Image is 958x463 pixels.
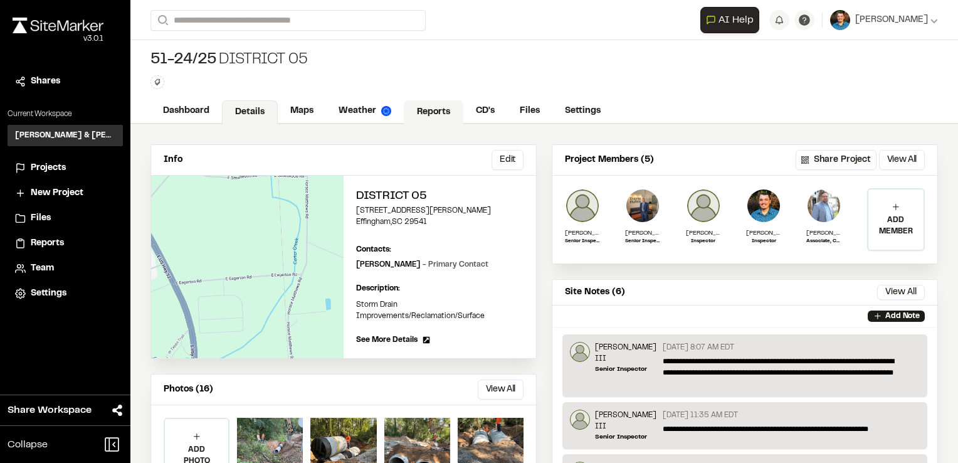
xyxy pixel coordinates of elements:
[746,188,781,223] img: Phillip Harrington
[686,238,721,245] p: Inspector
[595,410,658,432] p: [PERSON_NAME] III
[700,7,764,33] div: Open AI Assistant
[8,403,92,418] span: Share Workspace
[222,100,278,124] a: Details
[356,259,488,270] p: [PERSON_NAME]
[15,75,115,88] a: Shares
[15,287,115,301] a: Settings
[625,188,660,223] img: David W Hyatt
[13,18,103,33] img: rebrand.png
[868,215,924,237] p: ADD MEMBER
[595,432,658,442] p: Senior Inspector
[278,99,326,123] a: Maps
[877,285,925,300] button: View All
[463,99,507,123] a: CD's
[746,238,781,245] p: Inspector
[13,33,103,45] div: Oh geez...please don't...
[381,106,391,116] img: precipai.png
[686,228,721,238] p: [PERSON_NAME]
[150,99,222,123] a: Dashboard
[565,153,654,167] p: Project Members (5)
[806,228,841,238] p: [PERSON_NAME] [PERSON_NAME], PE, PMP
[663,342,734,353] p: [DATE] 8:07 AM EDT
[31,186,83,200] span: New Project
[686,188,721,223] img: Darby Boykin
[15,161,115,175] a: Projects
[570,410,590,430] img: Glenn David Smoak III
[855,13,928,27] span: [PERSON_NAME]
[31,211,51,225] span: Files
[164,153,182,167] p: Info
[356,188,524,205] h2: District 05
[879,150,925,170] button: View All
[565,188,600,223] img: Glenn David Smoak III
[478,380,524,400] button: View All
[565,285,625,299] p: Site Notes (6)
[15,262,115,275] a: Team
[356,334,418,346] span: See More Details
[150,75,164,89] button: Edit Tags
[830,10,938,30] button: [PERSON_NAME]
[595,342,658,365] p: [PERSON_NAME] III
[595,365,658,374] p: Senior Inspector
[625,238,660,245] p: Senior Inspector
[885,311,920,322] p: Add Note
[15,211,115,225] a: Files
[31,161,66,175] span: Projects
[565,238,600,245] p: Senior Inspector
[15,186,115,200] a: New Project
[31,287,66,301] span: Settings
[663,410,738,421] p: [DATE] 11:35 AM EDT
[423,262,488,268] span: - Primary Contact
[552,99,613,123] a: Settings
[8,109,123,120] p: Current Workspace
[150,10,173,31] button: Search
[8,437,48,452] span: Collapse
[356,299,524,322] p: Storm Drain Improvements/Reclamation/Surface
[565,228,600,238] p: [PERSON_NAME] III
[150,50,307,70] div: District 05
[15,237,115,250] a: Reports
[806,238,841,245] p: Associate, CEI
[796,150,876,170] button: Share Project
[356,283,524,294] p: Description:
[356,244,391,255] p: Contacts:
[700,7,759,33] button: Open AI Assistant
[830,10,850,30] img: User
[625,228,660,238] p: [PERSON_NAME]
[31,237,64,250] span: Reports
[806,188,841,223] img: J. Mike Simpson Jr., PE, PMP
[718,13,754,28] span: AI Help
[507,99,552,123] a: Files
[570,342,590,362] img: Glenn David Smoak III
[492,150,524,170] button: Edit
[746,228,781,238] p: [PERSON_NAME]
[15,130,115,141] h3: [PERSON_NAME] & [PERSON_NAME] Inc.
[404,100,463,124] a: Reports
[31,75,60,88] span: Shares
[31,262,54,275] span: Team
[356,205,524,216] p: [STREET_ADDRESS][PERSON_NAME]
[356,216,524,228] p: Effingham , SC 29541
[164,383,213,396] p: Photos (16)
[326,99,404,123] a: Weather
[150,50,216,70] span: 51-24/25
